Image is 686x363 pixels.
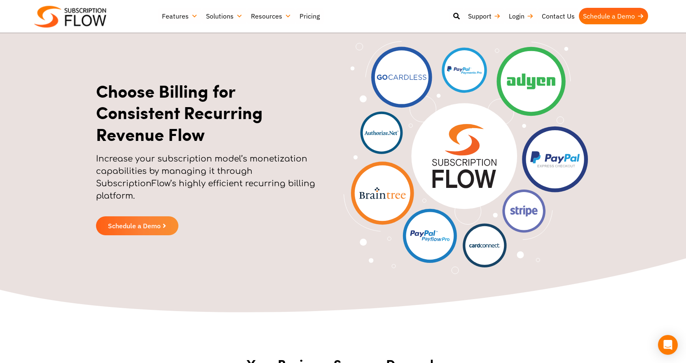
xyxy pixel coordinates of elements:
[96,153,321,211] p: Increase your subscription model’s monetization capabilities by managing it through SubscriptionF...
[538,8,579,24] a: Contact Us
[247,8,295,24] a: Resources
[96,216,178,235] a: Schedule a Demo
[295,8,324,24] a: Pricing
[579,8,648,24] a: Schedule a Demo
[96,80,321,145] h1: Choose Billing for Consistent Recurring Revenue Flow
[202,8,247,24] a: Solutions
[505,8,538,24] a: Login
[344,41,588,274] img: banner-payment-image
[158,8,202,24] a: Features
[108,222,161,229] span: Schedule a Demo
[658,335,678,355] div: Open Intercom Messenger
[464,8,505,24] a: Support
[34,6,106,28] img: Subscriptionflow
